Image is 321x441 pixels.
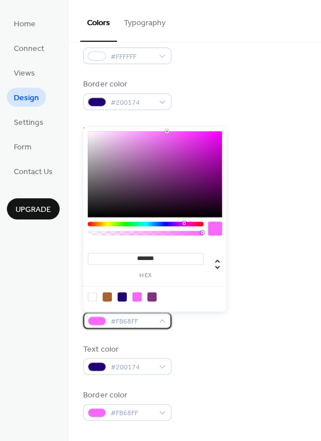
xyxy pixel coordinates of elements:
span: Views [14,68,35,80]
div: Border color [83,389,169,401]
span: Settings [14,117,44,129]
span: Home [14,18,36,30]
span: Contact Us [14,166,53,178]
span: Form [14,141,32,153]
div: Text color [83,33,169,45]
span: #FB68FF [111,316,153,328]
div: rgb(32, 1, 116) [118,292,127,301]
a: Design [7,88,46,107]
span: #200174 [111,97,153,109]
div: rgb(255, 255, 255) [88,292,97,301]
span: Design [14,92,39,104]
div: Text color [83,343,169,355]
span: #FB68FF [111,407,153,419]
span: Upgrade [15,204,51,216]
a: Contact Us [7,162,60,180]
span: Connect [14,43,44,55]
span: #FFFFFF [111,51,153,63]
a: Settings [7,112,50,131]
div: Border color [83,78,169,90]
a: Form [7,137,38,156]
div: rgb(170, 99, 48) [103,292,112,301]
span: #200174 [111,361,153,373]
div: rgb(126, 52, 128) [147,292,156,301]
div: rgb(251, 104, 255) [132,292,142,301]
a: Connect [7,38,51,57]
a: Home [7,14,42,33]
label: hex [88,273,203,279]
a: Views [7,63,42,82]
button: Upgrade [7,198,60,219]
